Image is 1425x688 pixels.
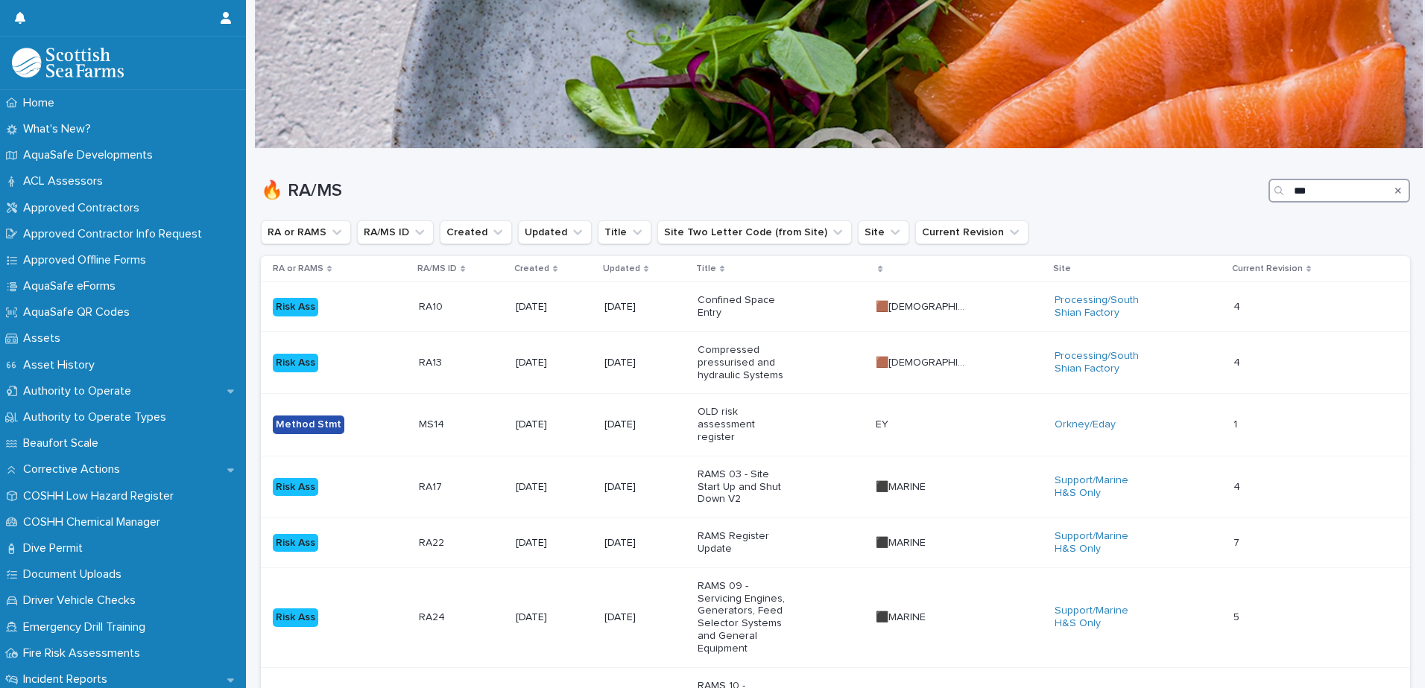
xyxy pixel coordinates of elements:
p: [DATE] [604,301,686,313]
button: Title [598,220,651,244]
p: Authority to Operate Types [17,410,178,424]
p: Asset History [17,358,107,372]
p: [DATE] [516,611,593,624]
tr: Risk AssRA10RA10 [DATE][DATE]Confined Space Entry🟫[DEMOGRAPHIC_DATA]🟫[DEMOGRAPHIC_DATA] Processin... [261,282,1410,332]
p: Site [1053,261,1071,277]
p: RA10 [419,298,446,313]
p: [DATE] [604,537,686,550]
button: Created [440,220,512,244]
p: 1 [1233,415,1240,431]
p: EY [876,415,891,431]
p: ⬛MARINE [876,608,929,624]
a: Support/Marine H&S Only [1055,474,1148,500]
p: RAMS 09 - Servicing Engines, Generators, Feed Selector Systems and General Equipment [698,580,791,655]
p: RA or RAMS [273,261,323,277]
p: Approved Offline Forms [17,253,158,267]
a: Processing/South Shian Factory [1055,294,1148,319]
button: Current Revision [915,220,1029,244]
p: What's New? [17,122,103,136]
p: AquaSafe Developments [17,148,165,162]
p: ACL Assessors [17,174,115,188]
p: RAMS Register Update [698,530,791,555]
p: Driver Vehicle Checks [17,593,148,608]
button: RA/MS ID [357,220,434,244]
p: COSHH Chemical Manager [17,515,172,529]
h1: 🔥 RA/MS [261,180,1263,202]
div: Risk Ass [273,534,318,552]
p: Current Revision [1232,261,1303,277]
button: Site Two Letter Code (from Site) [657,220,852,244]
p: [DATE] [604,418,686,431]
p: AquaSafe QR Codes [17,305,142,319]
p: [DATE] [604,481,686,494]
p: Title [696,261,716,277]
p: Emergency Drill Training [17,620,157,634]
p: Document Uploads [17,567,133,582]
p: RAMS 03 - Site Start Up and Shut Down V2 [698,468,791,506]
p: Approved Contractors [17,201,151,215]
p: Fire Risk Assessments [17,646,152,660]
div: Risk Ass [273,608,318,627]
p: AquaSafe eForms [17,279,127,293]
p: Created [514,261,549,277]
p: Compressed pressurised and hydraulic Systems [698,344,791,381]
p: MS14 [419,415,447,431]
div: Risk Ass [273,354,318,372]
p: Incident Reports [17,672,119,687]
p: [DATE] [516,481,593,494]
p: [DATE] [604,357,686,369]
p: RA13 [419,354,445,369]
p: [DATE] [516,301,593,313]
p: Confined Space Entry [698,294,791,319]
button: Updated [518,220,592,244]
p: OLD risk assessment register [698,406,791,443]
tr: Risk AssRA13RA13 [DATE][DATE]Compressed pressurised and hydraulic Systems🟫[DEMOGRAPHIC_DATA]🟫[DEM... [261,331,1410,393]
p: RA22 [419,534,447,550]
p: [DATE] [516,357,593,369]
p: 7 [1233,534,1242,550]
p: [DATE] [604,611,686,624]
button: Site [858,220,909,244]
p: Dive Permit [17,541,95,555]
p: 🟫[DEMOGRAPHIC_DATA] [876,298,972,313]
a: Support/Marine H&S Only [1055,605,1148,630]
p: 4 [1233,354,1243,369]
a: Support/Marine H&S Only [1055,530,1148,555]
p: Beaufort Scale [17,436,110,450]
p: Corrective Actions [17,462,132,477]
p: ⬛MARINE [876,478,929,494]
p: Assets [17,331,72,345]
p: RA/MS ID [417,261,457,277]
tr: Risk AssRA17RA17 [DATE][DATE]RAMS 03 - Site Start Up and Shut Down V2⬛MARINE⬛MARINE Support/Marin... [261,456,1410,517]
tr: Method StmtMS14MS14 [DATE][DATE]OLD risk assessment registerEYEY Orkney/Eday 11 [261,394,1410,456]
a: Processing/South Shian Factory [1055,350,1148,375]
p: COSHH Low Hazard Register [17,489,186,503]
p: 5 [1233,608,1242,624]
input: Search [1268,179,1410,203]
p: Authority to Operate [17,384,143,398]
p: Approved Contractor Info Request [17,227,214,241]
p: [DATE] [516,537,593,550]
div: Risk Ass [273,478,318,497]
p: RA24 [419,608,448,624]
p: 4 [1233,298,1243,313]
div: Risk Ass [273,298,318,316]
button: RA or RAMS [261,220,351,244]
p: ⬛MARINE [876,534,929,550]
p: Updated [603,261,640,277]
p: 4 [1233,478,1243,494]
div: Method Stmt [273,415,344,434]
a: Orkney/Eday [1055,418,1116,431]
p: RA17 [419,478,445,494]
tr: Risk AssRA22RA22 [DATE][DATE]RAMS Register Update⬛MARINE⬛MARINE Support/Marine H&S Only 77 [261,518,1410,568]
p: 🟫[DEMOGRAPHIC_DATA] [876,354,972,369]
img: bPIBxiqnSb2ggTQWdOVV [12,48,124,77]
p: Home [17,96,66,110]
tr: Risk AssRA24RA24 [DATE][DATE]RAMS 09 - Servicing Engines, Generators, Feed Selector Systems and G... [261,567,1410,667]
p: [DATE] [516,418,593,431]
